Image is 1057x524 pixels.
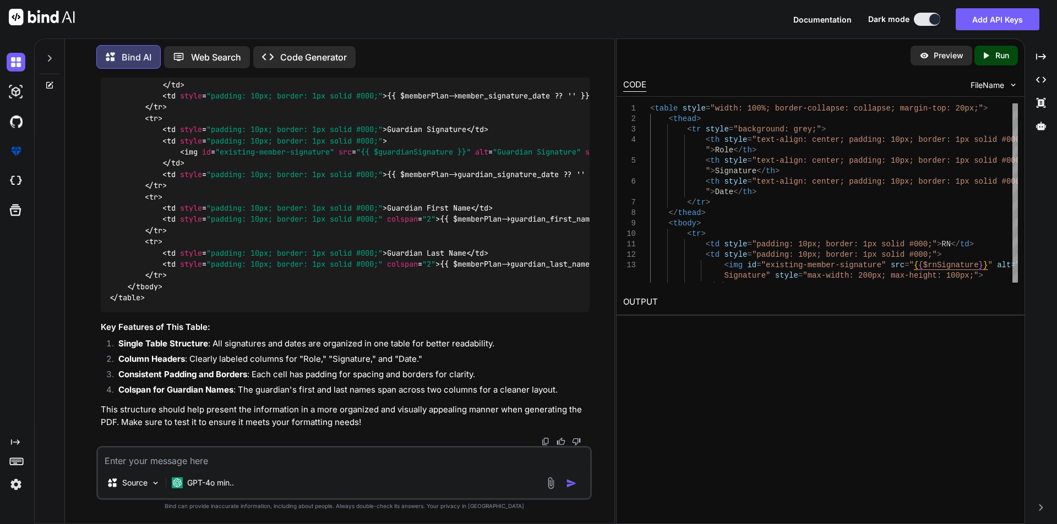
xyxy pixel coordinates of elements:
[710,104,941,113] span: "width: 100%; border-collapse: collapse; margin-to
[623,208,636,218] div: 8
[756,167,766,175] span: </
[162,169,387,179] span: < = >
[127,282,162,291] span: </ >
[995,50,1009,61] p: Run
[710,240,720,249] span: td
[752,177,983,186] span: "text-align: center; padding: 10px; border: 1px so
[650,104,655,113] span: <
[775,167,780,175] span: >
[705,104,710,113] span: =
[724,135,747,144] span: style
[280,51,347,64] p: Code Generator
[339,147,352,157] span: src
[705,240,710,249] span: <
[923,261,978,269] span: $rnSignature
[167,248,176,258] span: td
[724,250,747,259] span: style
[585,147,607,157] span: style
[180,259,202,269] span: style
[934,50,963,61] p: Preview
[118,293,140,302] span: table
[696,198,706,207] span: tr
[9,9,75,25] img: Bind AI
[752,135,983,144] span: "text-align: center; padding: 10px; border: 1px so
[162,91,387,101] span: < = >
[761,261,886,269] span: "existing-member-signature"
[710,167,715,175] span: >
[978,261,983,269] span: }
[145,192,162,202] span: < >
[705,177,710,186] span: <
[7,475,25,494] img: settings
[729,125,733,134] span: =
[590,91,612,101] span: </ >
[752,250,937,259] span: "padding: 10px; border: 1px solid #000;"
[110,338,590,353] li: : All signatures and dates are organized in one table for better readability.
[678,208,701,217] span: thead
[941,240,951,249] span: RN
[480,203,488,213] span: td
[544,477,557,489] img: attachment
[206,169,383,179] span: "padding: 10px; border: 1px solid #000;"
[623,114,636,124] div: 2
[798,271,803,280] span: =
[167,203,176,213] span: td
[118,384,233,395] strong: Colspan for Guardian Names
[96,502,592,510] p: Bind can provide inaccurate information, including about people. Always double-check its answers....
[623,156,636,166] div: 5
[983,104,988,113] span: >
[623,135,636,145] div: 4
[705,198,710,207] span: >
[724,156,747,165] span: style
[715,187,733,196] span: Date
[623,239,636,250] div: 11
[202,147,211,157] span: id
[687,125,691,134] span: <
[167,169,176,179] span: td
[960,240,969,249] span: td
[206,203,383,213] span: "padding: 10px; border: 1px solid #000;"
[149,113,158,123] span: tr
[705,282,715,290] span: </
[110,353,590,368] li: : Clearly labeled columns for "Role," "Signature," and "Date."
[171,158,180,168] span: td
[733,146,743,155] span: </
[668,114,673,123] span: <
[803,271,978,280] span: "max-width: 200px; max-height: 100px;"
[696,219,701,228] span: >
[710,187,715,196] span: >
[747,177,751,186] span: =
[668,208,678,217] span: </
[206,248,383,258] span: "padding: 10px; border: 1px solid #000;"
[167,91,176,101] span: td
[206,259,383,269] span: "padding: 10px; border: 1px solid #000;"
[747,156,751,165] span: =
[937,240,941,249] span: >
[724,177,747,186] span: style
[151,478,160,488] img: Pick Models
[145,225,167,235] span: </ >
[541,437,550,446] img: copy
[905,261,909,269] span: =
[484,69,563,79] span: "Member Signature"
[724,240,747,249] span: style
[215,69,334,79] span: "existing-member-signature"
[180,203,202,213] span: style
[7,142,25,161] img: premium
[180,147,783,157] span: < = = = = >
[184,147,198,157] span: img
[475,125,484,135] span: td
[983,135,1025,144] span: lid #000;
[356,69,462,79] span: "{{ $memberSignature }}"
[724,282,728,290] span: >
[710,135,720,144] span: th
[705,135,710,144] span: <
[623,124,636,135] div: 3
[951,240,960,249] span: </
[7,172,25,190] img: cloudideIcon
[101,321,590,334] h3: Key Features of This Table:
[733,125,821,134] span: "background: grey;"
[206,136,383,146] span: "padding: 10px; border: 1px solid #000;"
[752,146,756,155] span: >
[971,80,1004,91] span: FileName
